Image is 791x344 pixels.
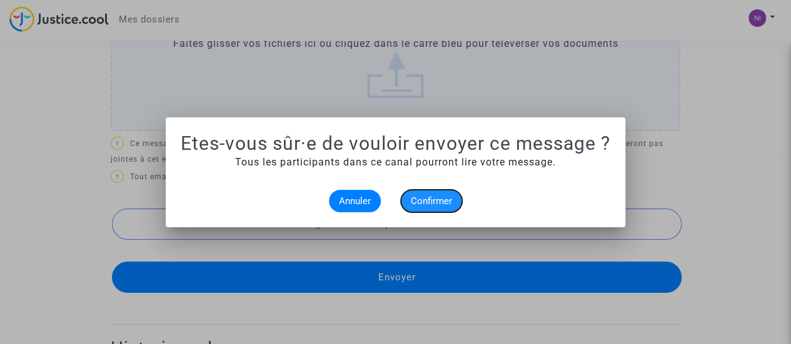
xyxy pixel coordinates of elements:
button: Confirmer [401,190,462,212]
span: Annuler [339,195,371,207]
span: Tous les participants dans ce canal pourront lire votre message. [235,156,556,168]
h1: Etes-vous sûr·e de vouloir envoyer ce message ? [181,132,610,155]
span: Confirmer [411,195,452,207]
button: Annuler [329,190,381,212]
